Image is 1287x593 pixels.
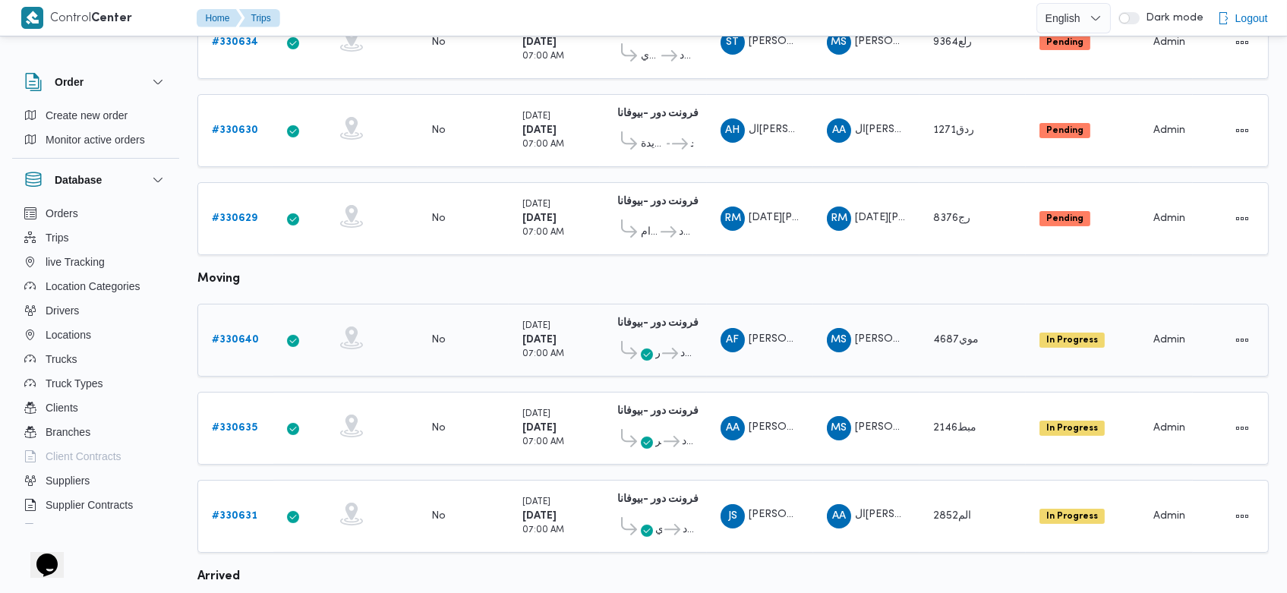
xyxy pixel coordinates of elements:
[522,125,557,135] b: [DATE]
[827,118,851,143] div: Alsaid Ahmad Alsaid Ibrahem
[522,423,557,433] b: [DATE]
[197,571,240,582] b: arrived
[683,521,693,539] span: فرونت دور مسطرد
[18,298,173,323] button: Drivers
[18,201,173,226] button: Orders
[1230,30,1254,55] button: Actions
[855,334,942,344] span: [PERSON_NAME]
[1046,214,1084,223] b: Pending
[827,504,851,528] div: Alsaid Ahmad Alsaid Ibrahem
[831,416,847,440] span: MS
[721,416,745,440] div: Alsaid Abadaliqadr Khatab Muhammad
[522,498,550,506] small: [DATE]
[1230,207,1254,231] button: Actions
[15,532,64,578] iframe: chat widget
[827,416,851,440] div: Muhammad Slah Abadalltaif Alshrif
[431,36,446,49] div: No
[655,345,660,363] span: مدينة نصر
[431,509,446,523] div: No
[827,207,851,231] div: Rmdhan Muhammad Muhammad Abadalamunam
[749,213,869,222] span: [DATE][PERSON_NAME]
[1046,512,1098,521] b: In Progress
[855,36,942,46] span: [PERSON_NAME]
[18,396,173,420] button: Clients
[933,125,974,135] span: ردق1271
[1230,504,1254,528] button: Actions
[18,250,173,274] button: live Tracking
[431,421,446,435] div: No
[726,416,740,440] span: AA
[641,223,658,241] span: قسم الأهرام
[212,213,257,223] b: # 330629
[24,171,167,189] button: Database
[18,347,173,371] button: Trucks
[749,510,925,520] span: [PERSON_NAME] [PERSON_NAME]
[18,226,173,250] button: Trips
[831,30,847,55] span: MS
[728,504,737,528] span: JS
[522,350,564,358] small: 07:00 AM
[1039,123,1090,138] span: Pending
[212,331,259,349] a: #330640
[721,118,745,143] div: Alsaid Hassan Alsaid Muhammad Abadallah
[721,504,745,528] div: Jmal Sabr Alsaid Muhammad Abadalrahamun
[92,13,133,24] b: Center
[212,507,257,525] a: #330631
[831,328,847,352] span: MS
[617,318,699,328] b: فرونت دور -بيوفانا
[1153,125,1185,135] span: Admin
[522,112,550,121] small: [DATE]
[655,433,661,451] span: حدائق أكتوبر
[680,345,693,363] span: فرونت دور مسطرد
[641,135,664,153] span: قسم ثان القاهرة الجديدة
[212,423,257,433] b: # 330635
[1153,37,1185,47] span: Admin
[212,335,259,345] b: # 330640
[617,109,699,118] b: فرونت دور -بيوفانا
[726,30,739,55] span: ST
[239,9,280,27] button: Trips
[18,493,173,517] button: Supplier Contracts
[522,526,564,535] small: 07:00 AM
[933,335,979,345] span: موي4687
[431,212,446,226] div: No
[721,328,745,352] div: Abadallah Fthai Abadrabah Rsalan
[212,37,258,47] b: # 330634
[855,510,952,520] span: ال[PERSON_NAME]
[1039,211,1090,226] span: Pending
[855,125,952,134] span: ال[PERSON_NAME]
[1153,423,1185,433] span: Admin
[212,121,258,140] a: #330630
[46,253,105,271] span: live Tracking
[12,201,179,530] div: Database
[724,207,741,231] span: RM
[55,171,102,189] h3: Database
[725,118,740,143] span: AH
[682,433,692,451] span: فرونت دور مسطرد
[827,30,851,55] div: Muhammad Slah Abadalltaif Alshrif
[1211,3,1274,33] button: Logout
[46,447,121,465] span: Client Contracts
[46,496,133,514] span: Supplier Contracts
[1153,213,1185,223] span: Admin
[197,9,242,27] button: Home
[1230,328,1254,352] button: Actions
[832,504,846,528] span: AA
[46,520,84,538] span: Devices
[522,410,550,418] small: [DATE]
[212,511,257,521] b: # 330631
[212,210,257,228] a: #330629
[197,273,240,285] b: moving
[12,103,179,158] div: Order
[46,399,78,417] span: Clients
[832,118,846,143] span: AA
[617,406,699,416] b: فرونت دور -بيوفانا
[46,106,128,125] span: Create new order
[933,511,971,521] span: الم2852
[522,200,550,209] small: [DATE]
[46,350,77,368] span: Trucks
[721,30,745,55] div: Saaid Throt Mahmood Radhwan
[24,73,167,91] button: Order
[1140,12,1203,24] span: Dark mode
